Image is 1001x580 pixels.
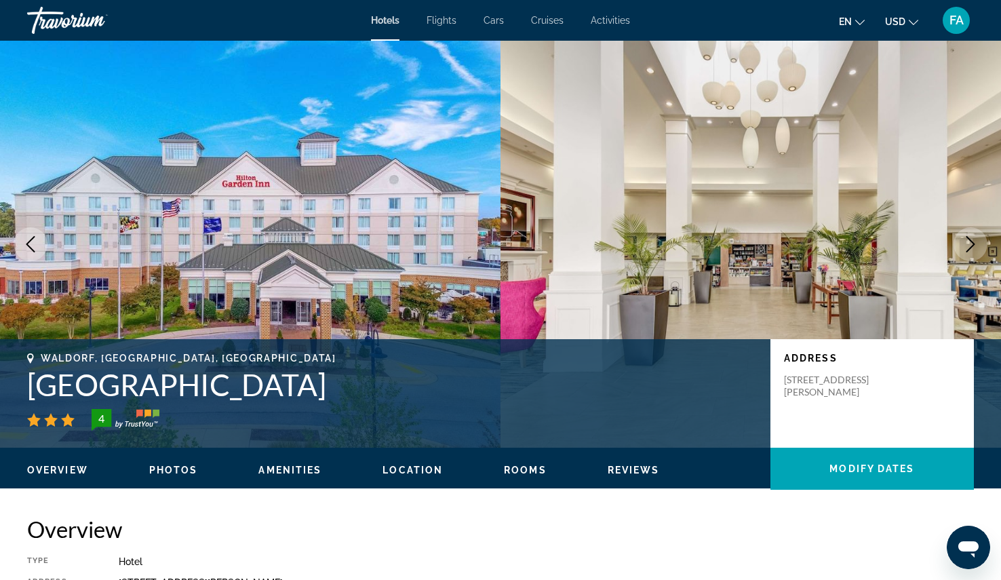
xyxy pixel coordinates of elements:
a: Flights [427,15,456,26]
button: User Menu [939,6,974,35]
span: Rooms [504,465,547,476]
span: Photos [149,465,198,476]
p: [STREET_ADDRESS][PERSON_NAME] [784,374,892,398]
a: Cars [484,15,504,26]
span: Reviews [608,465,660,476]
span: Waldorf, [GEOGRAPHIC_DATA], [GEOGRAPHIC_DATA] [41,353,336,364]
a: Hotels [371,15,399,26]
a: Cruises [531,15,564,26]
h2: Overview [27,516,974,543]
span: USD [885,16,905,27]
span: FA [949,14,964,27]
button: Next image [954,227,987,261]
button: Change language [839,12,865,31]
img: TrustYou guest rating badge [92,409,159,431]
a: Travorium [27,3,163,38]
h1: [GEOGRAPHIC_DATA] [27,367,757,402]
button: Location [382,464,443,476]
a: Activities [591,15,630,26]
button: Modify Dates [770,448,974,490]
div: 4 [87,410,115,427]
div: Hotel [119,556,974,567]
button: Photos [149,464,198,476]
span: en [839,16,852,27]
div: Type [27,556,85,567]
button: Amenities [258,464,321,476]
iframe: Button to launch messaging window [947,526,990,569]
p: Address [784,353,960,364]
button: Reviews [608,464,660,476]
span: Overview [27,465,88,476]
button: Change currency [885,12,918,31]
button: Previous image [14,227,47,261]
span: Location [382,465,443,476]
button: Rooms [504,464,547,476]
span: Amenities [258,465,321,476]
button: Overview [27,464,88,476]
span: Modify Dates [829,463,914,474]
